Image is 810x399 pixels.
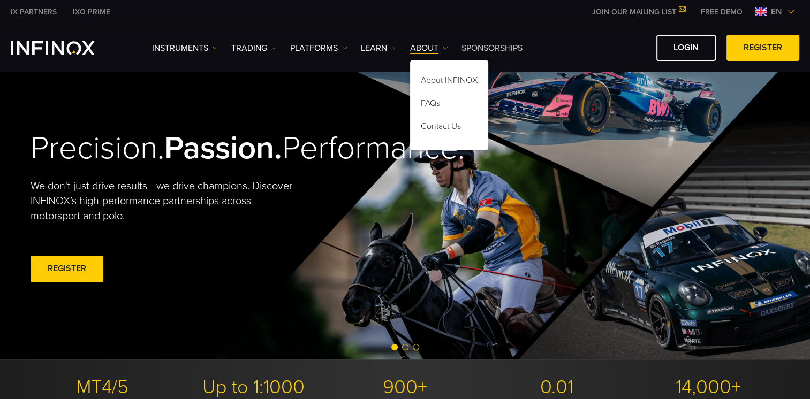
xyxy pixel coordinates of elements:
[231,42,277,55] a: TRADING
[31,129,368,168] h2: Precision. Performance.
[31,256,103,282] a: REGISTER
[290,42,347,55] a: PLATFORMS
[726,35,799,61] a: REGISTER
[410,42,448,55] a: ABOUT
[361,42,397,55] a: Learn
[485,375,629,399] p: 0.01
[152,42,218,55] a: Instruments
[656,35,716,61] a: LOGIN
[31,179,300,224] p: We don't just drive results—we drive champions. Discover INFINOX’s high-performance partnerships ...
[164,129,282,167] strong: Passion.
[31,375,174,399] p: MT4/5
[693,6,751,18] a: INFINOX MENU
[3,6,65,18] a: INFINOX
[413,344,419,350] span: Go to slide 3
[402,344,408,350] span: Go to slide 2
[410,71,488,94] a: About INFINOX
[410,117,488,140] a: Contact Us
[65,6,118,18] a: INFINOX
[461,42,523,55] a: SPONSORSHIPS
[11,41,120,55] a: INFINOX Logo
[182,375,325,399] p: Up to 1:1000
[767,5,786,18] span: en
[334,375,477,399] p: 900+
[410,94,488,117] a: FAQs
[391,344,398,350] span: Go to slide 1
[584,7,693,17] a: JOIN OUR MAILING LIST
